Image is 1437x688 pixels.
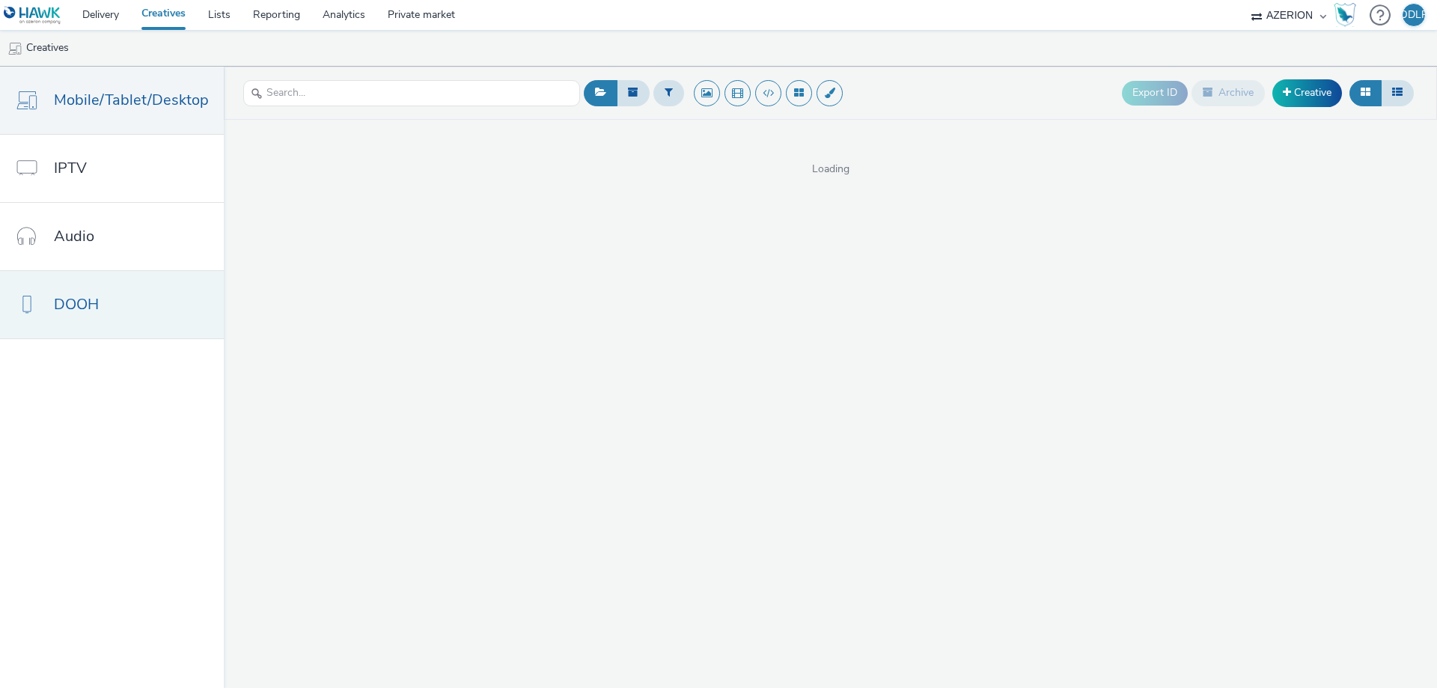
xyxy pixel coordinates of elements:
[1334,3,1356,27] img: Hawk Academy
[7,41,22,56] img: mobile
[1272,79,1342,106] a: Creative
[1334,3,1362,27] a: Hawk Academy
[243,80,580,106] input: Search...
[1400,4,1429,26] div: ODLR
[54,293,99,315] span: DOOH
[54,157,87,179] span: IPTV
[4,6,61,25] img: undefined Logo
[54,225,94,247] span: Audio
[1192,80,1265,106] button: Archive
[224,162,1437,177] span: Loading
[1349,80,1382,106] button: Grid
[1381,80,1414,106] button: Table
[1122,81,1188,105] button: Export ID
[54,89,209,111] span: Mobile/Tablet/Desktop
